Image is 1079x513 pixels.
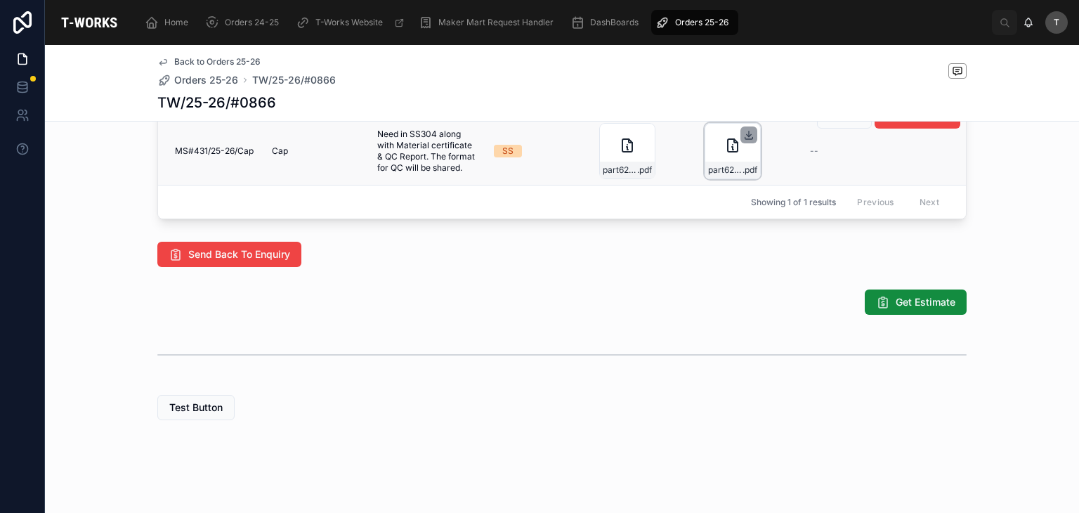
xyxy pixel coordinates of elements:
span: DashBoards [590,17,639,28]
div: SS [502,145,514,157]
button: Test Button [157,395,235,420]
img: App logo [56,11,122,34]
button: Send Back To Enquiry [157,242,301,267]
button: Get Estimate [865,290,967,315]
span: 3 [915,145,1004,157]
a: DashBoards [566,10,648,35]
a: TW/25-26/#0866 [252,73,336,87]
span: -- [810,145,818,157]
span: part623453_X-Stand-TURNING [708,164,743,176]
span: Orders 25-26 [675,17,728,28]
span: T [1054,17,1059,28]
a: Maker Mart Request Handler [414,10,563,35]
span: Test Button [169,401,223,415]
span: .pdf [743,164,757,176]
span: Orders 25-26 [174,73,238,87]
span: Cap [272,145,288,157]
a: Back to Orders 25-26 [157,56,261,67]
a: Orders 25-26 [651,10,738,35]
a: Orders 24-25 [201,10,289,35]
a: Home [140,10,198,35]
span: .pdf [637,164,652,176]
span: Need in SS304 along with Material certificate & QC Report. The format for QC will be shared. [377,129,477,174]
span: part623453_X-Stand-TURNING [603,164,637,176]
span: Home [164,17,188,28]
span: Back to Orders 25-26 [174,56,261,67]
span: MS#431/25-26/Cap [175,145,254,157]
a: T-Works Website [292,10,412,35]
span: Send Back To Enquiry [188,247,290,261]
span: Orders 24-25 [225,17,279,28]
span: Get Estimate [896,295,955,309]
span: Showing 1 of 1 results [751,197,836,208]
a: Orders 25-26 [157,73,238,87]
span: T-Works Website [315,17,383,28]
h1: TW/25-26/#0866 [157,93,276,112]
div: scrollable content [133,7,992,38]
span: Maker Mart Request Handler [438,17,554,28]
